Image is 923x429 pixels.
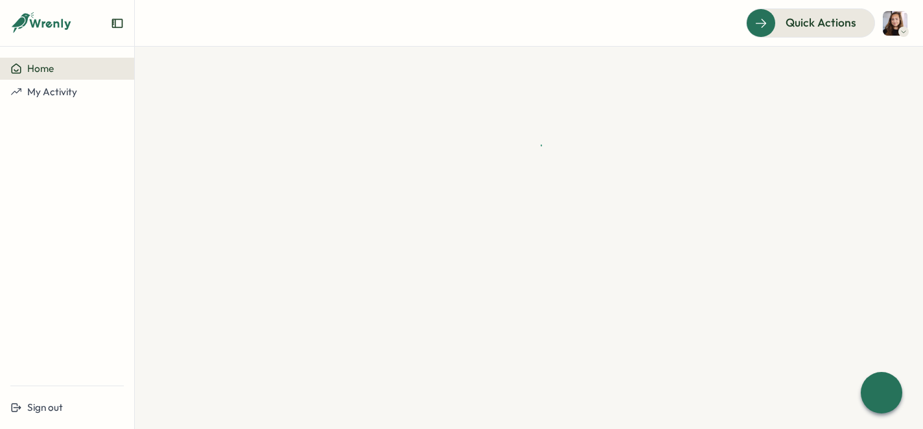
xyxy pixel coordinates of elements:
[883,11,907,36] img: Lauren Sampayo
[111,17,124,30] button: Expand sidebar
[746,8,875,37] button: Quick Actions
[27,86,77,98] span: My Activity
[786,14,856,31] span: Quick Actions
[27,401,63,413] span: Sign out
[27,62,54,75] span: Home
